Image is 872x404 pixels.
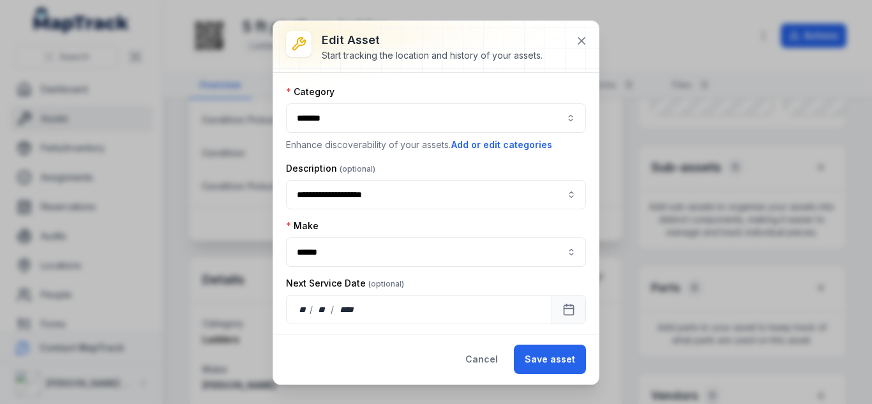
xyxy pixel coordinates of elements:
div: Start tracking the location and history of your assets. [322,49,543,62]
button: Save asset [514,345,586,374]
div: day, [297,303,310,316]
div: month, [314,303,331,316]
button: Cancel [455,345,509,374]
label: Make [286,220,319,232]
input: asset-edit:cf[9e2fc107-2520-4a87-af5f-f70990c66785]-label [286,237,586,267]
h3: Edit asset [322,31,543,49]
div: year, [335,303,359,316]
label: Description [286,162,375,175]
div: / [331,303,335,316]
label: Next Service Date [286,277,404,290]
button: Calendar [552,295,586,324]
label: Category [286,86,335,98]
div: / [310,303,314,316]
input: asset-edit:description-label [286,180,586,209]
button: Add or edit categories [451,138,553,152]
p: Enhance discoverability of your assets. [286,138,586,152]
